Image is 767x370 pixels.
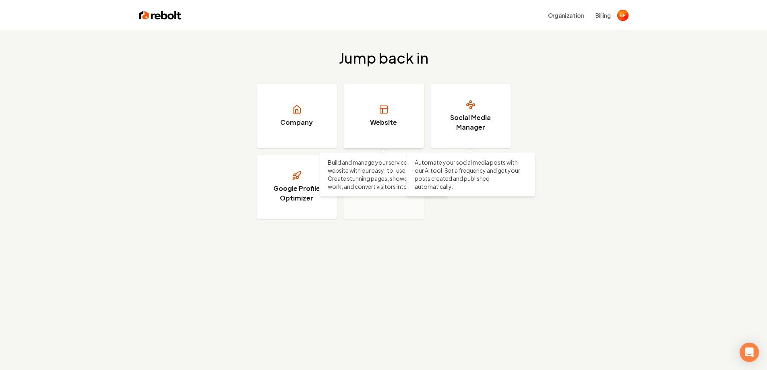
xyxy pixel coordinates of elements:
[415,158,527,190] p: Automate your social media posts with our AI tool. Set a frequency and get your posts created and...
[543,8,589,23] button: Organization
[595,11,611,19] button: Billing
[370,118,397,127] h3: Website
[267,184,327,203] h3: Google Profile Optimizer
[256,155,337,219] a: Google Profile Optimizer
[440,113,501,132] h3: Social Media Manager
[280,118,313,127] h3: Company
[339,50,428,66] h2: Jump back in
[139,10,181,21] img: Rebolt Logo
[617,10,628,21] button: Open user button
[343,84,424,148] a: Website
[430,84,511,148] a: Social Media Manager
[328,158,440,190] p: Build and manage your service business website with our easy-to-use editor. Create stunning pages...
[617,10,628,21] img: Bailey Paraspolo
[256,84,337,148] a: Company
[740,343,759,362] div: Open Intercom Messenger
